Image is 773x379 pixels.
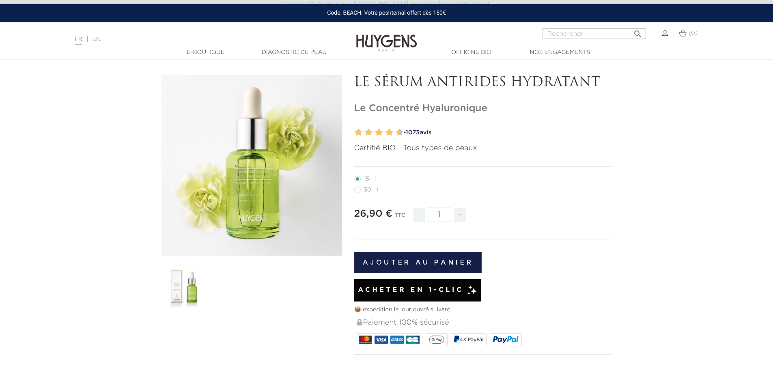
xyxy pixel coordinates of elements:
[387,127,393,138] label: 8
[356,314,612,332] div: Paiement 100% sécurisé
[356,22,417,53] img: Huygens
[363,127,366,138] label: 3
[354,75,612,90] p: LE SÉRUM ANTIRIDES HYDRATANT
[71,34,316,44] div: |
[633,27,643,37] i: 
[519,48,601,57] a: Nos engagements
[689,30,698,36] span: (0)
[354,187,388,193] label: 30ml
[375,336,388,344] img: VISA
[354,209,393,219] span: 26,90 €
[165,48,246,57] a: E-Boutique
[354,176,386,182] label: 15ml
[429,336,444,344] img: google_pay
[353,127,356,138] label: 1
[93,37,101,42] a: EN
[454,208,467,222] span: +
[354,143,612,154] p: Certifié BIO - Tous types de peaux
[394,207,405,228] div: TTC
[373,127,376,138] label: 5
[354,252,482,273] button: Ajouter au panier
[460,337,483,342] span: 4X PayPal
[431,48,512,57] a: Officine Bio
[359,336,372,344] img: MASTERCARD
[366,127,373,138] label: 4
[406,129,420,136] span: 1073
[383,127,386,138] label: 7
[394,127,397,138] label: 9
[401,127,612,139] a: -1073avis
[377,127,383,138] label: 6
[354,306,612,314] p: 📦 expédition le jour ouvré suivant
[75,37,82,45] a: FR
[254,48,335,57] a: Diagnostic de peau
[413,208,425,222] span: -
[397,127,403,138] label: 10
[631,26,645,37] button: 
[356,127,362,138] label: 2
[390,336,404,344] img: AMEX
[357,319,362,325] img: Paiement 100% sécurisé
[406,336,419,344] img: CB_NATIONALE
[427,207,451,222] input: Quantité
[543,28,646,39] input: Rechercher
[354,103,612,114] h1: Le Concentré Hyaluronique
